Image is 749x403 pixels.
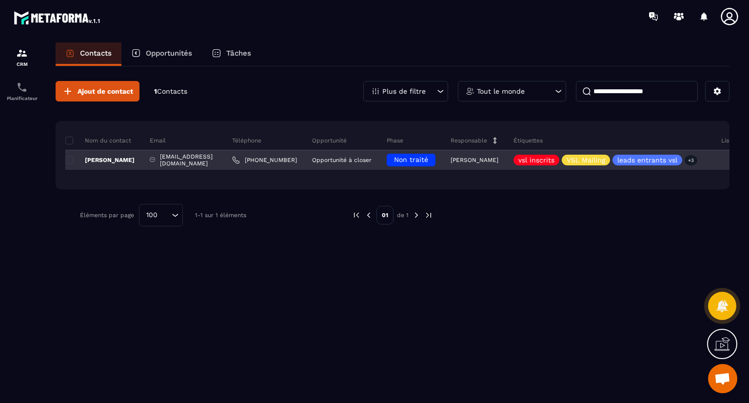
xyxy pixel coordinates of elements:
p: leads entrants vsl [617,157,677,163]
p: Liste [721,137,735,144]
img: formation [16,47,28,59]
span: Ajout de contact [78,86,133,96]
p: Opportunité à closer [312,157,372,163]
p: Tout le monde [477,88,525,95]
p: [PERSON_NAME] [451,157,498,163]
p: Éléments par page [80,212,134,219]
p: Tâches [226,49,251,58]
img: prev [352,211,361,220]
p: Planificateur [2,96,41,101]
p: Email [150,137,166,144]
p: de 1 [397,211,409,219]
p: VSL Mailing [567,157,605,163]
p: Plus de filtre [382,88,426,95]
p: Opportunité [312,137,347,144]
p: 1 [154,87,187,96]
span: 100 [143,210,161,221]
img: scheduler [16,81,28,93]
img: prev [364,211,373,220]
a: Opportunités [121,42,202,66]
button: Ajout de contact [56,81,139,101]
a: Tâches [202,42,261,66]
span: Contacts [157,87,187,95]
p: Nom du contact [65,137,131,144]
a: Contacts [56,42,121,66]
p: Contacts [80,49,112,58]
img: logo [14,9,101,26]
div: Search for option [139,204,183,226]
p: Téléphone [232,137,261,144]
p: 1-1 sur 1 éléments [195,212,246,219]
input: Search for option [161,210,169,221]
img: next [412,211,421,220]
p: Opportunités [146,49,192,58]
p: +3 [685,155,697,165]
p: CRM [2,61,41,67]
div: Ouvrir le chat [708,364,737,393]
p: vsl inscrits [518,157,554,163]
p: Responsable [451,137,487,144]
p: 01 [376,206,394,224]
img: next [424,211,433,220]
p: [PERSON_NAME] [65,156,135,164]
a: [PHONE_NUMBER] [232,156,297,164]
p: Étiquettes [513,137,543,144]
p: Phase [387,137,403,144]
a: schedulerschedulerPlanificateur [2,74,41,108]
a: formationformationCRM [2,40,41,74]
span: Non traité [394,156,428,163]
